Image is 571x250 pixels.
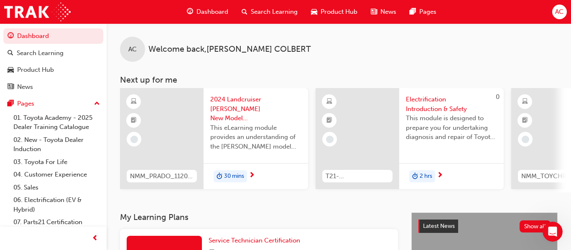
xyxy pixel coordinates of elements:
[196,7,228,17] span: Dashboard
[3,96,103,111] button: Pages
[8,50,13,57] span: search-icon
[10,168,103,181] a: 04. Customer Experience
[10,216,103,229] a: 07. Parts21 Certification
[496,93,500,101] span: 0
[326,96,332,107] span: learningResourceType_ELEARNING-icon
[10,134,103,156] a: 02. New - Toyota Dealer Induction
[249,172,255,179] span: next-icon
[10,156,103,169] a: 03. Toyota For Life
[326,172,389,181] span: T21-FOD_HVIS_PREREQ
[437,172,443,179] span: next-icon
[3,27,103,96] button: DashboardSearch LearningProduct HubNews
[17,82,33,92] div: News
[304,3,364,20] a: car-iconProduct Hub
[217,171,222,182] span: duration-icon
[4,3,71,21] img: Trak
[8,33,14,40] span: guage-icon
[423,222,455,230] span: Latest News
[224,172,244,181] span: 30 mins
[92,233,98,244] span: prev-icon
[412,171,418,182] span: duration-icon
[210,95,301,123] span: 2024 Landcruiser [PERSON_NAME] New Model Mechanisms - Model Outline 1
[10,194,103,216] a: 06. Electrification (EV & Hybrid)
[418,220,551,233] a: Latest NewsShow all
[180,3,235,20] a: guage-iconDashboard
[148,45,311,54] span: Welcome back , [PERSON_NAME] COLBERT
[8,66,14,74] span: car-icon
[552,5,567,19] button: AC
[555,7,563,17] span: AC
[406,95,497,114] span: Electrification Introduction & Safety
[406,114,497,142] span: This module is designed to prepare you for undertaking diagnosis and repair of Toyota & Lexus Ele...
[10,181,103,194] a: 05. Sales
[3,28,103,44] a: Dashboard
[235,3,304,20] a: search-iconSearch Learning
[17,99,34,109] div: Pages
[187,7,193,17] span: guage-icon
[326,115,332,126] span: booktick-icon
[321,7,357,17] span: Product Hub
[242,7,247,17] span: search-icon
[120,212,398,222] h3: My Learning Plans
[403,3,443,20] a: pages-iconPages
[209,236,303,245] a: Service Technician Certification
[120,88,308,189] a: NMM_PRADO_112024_MODULE_12024 Landcruiser [PERSON_NAME] New Model Mechanisms - Model Outline 1Thi...
[410,7,416,17] span: pages-icon
[522,115,528,126] span: booktick-icon
[371,7,377,17] span: news-icon
[17,65,54,75] div: Product Hub
[311,7,317,17] span: car-icon
[8,100,14,108] span: pages-icon
[380,7,396,17] span: News
[210,123,301,152] span: This eLearning module provides an understanding of the [PERSON_NAME] model line-up and its Katash...
[420,172,432,181] span: 2 hrs
[419,7,436,17] span: Pages
[3,62,103,78] a: Product Hub
[131,115,137,126] span: booktick-icon
[251,7,298,17] span: Search Learning
[3,79,103,95] a: News
[364,3,403,20] a: news-iconNews
[130,136,138,143] span: learningRecordVerb_NONE-icon
[520,220,551,232] button: Show all
[8,83,14,91] span: news-icon
[522,96,528,107] span: learningResourceType_ELEARNING-icon
[94,98,100,109] span: up-icon
[130,172,194,181] span: NMM_PRADO_112024_MODULE_1
[3,45,103,61] a: Search Learning
[209,237,300,244] span: Service Technician Certification
[107,75,571,85] h3: Next up for me
[17,48,64,58] div: Search Learning
[128,45,137,54] span: AC
[326,136,334,143] span: learningRecordVerb_NONE-icon
[131,96,137,107] span: learningResourceType_ELEARNING-icon
[522,136,529,143] span: learningRecordVerb_NONE-icon
[10,111,103,134] a: 01. Toyota Academy - 2025 Dealer Training Catalogue
[316,88,504,189] a: 0T21-FOD_HVIS_PREREQElectrification Introduction & SafetyThis module is designed to prepare you f...
[543,222,563,242] iframe: Intercom live chat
